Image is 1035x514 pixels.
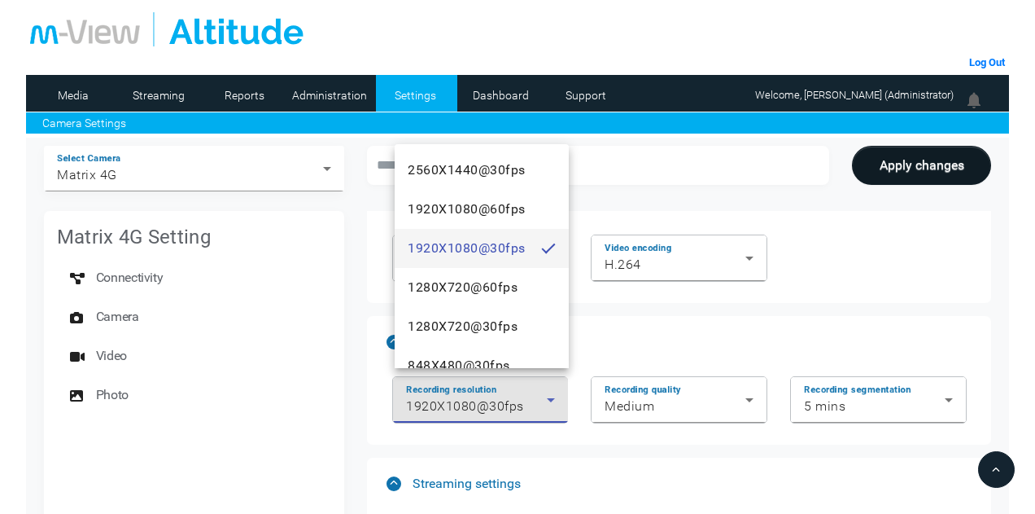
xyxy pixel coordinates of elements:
[408,278,517,297] span: 1280X720@60fps
[408,317,517,336] span: 1280X720@30fps
[408,356,510,376] span: 848X480@30fps
[408,200,526,219] span: 1920X1080@60fps
[408,160,526,180] span: 2560X1440@30fps
[408,239,526,258] span: 1920X1080@30fps
[964,90,984,110] img: bell24.png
